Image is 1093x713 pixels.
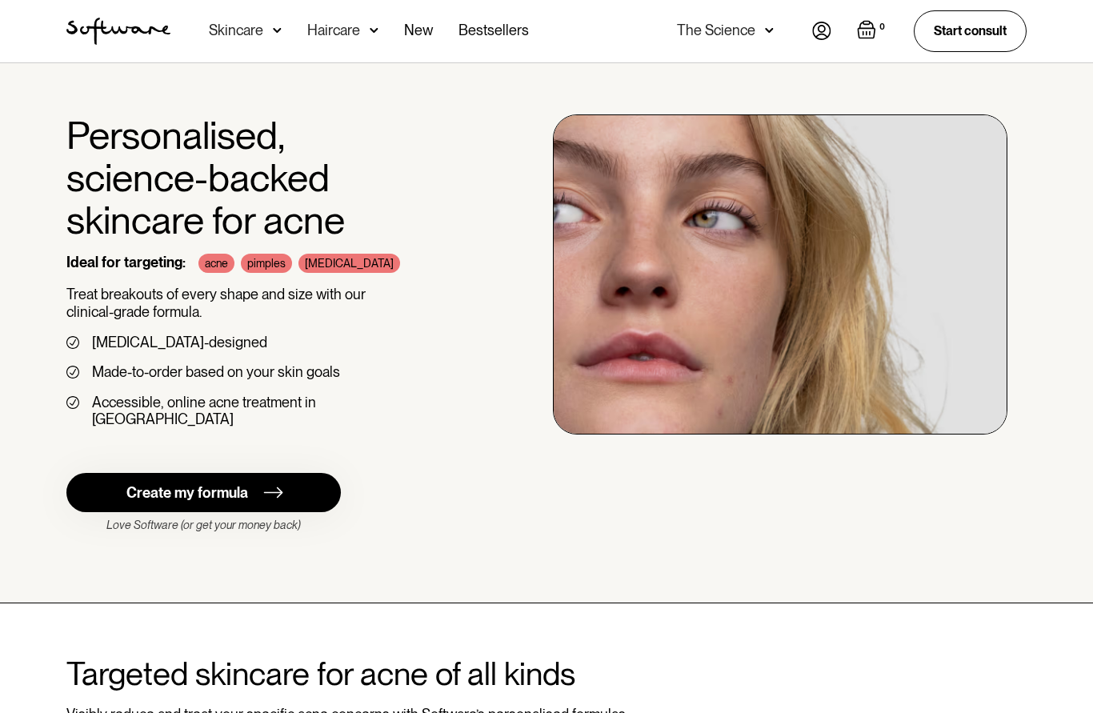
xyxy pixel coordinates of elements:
a: home [66,18,170,45]
div: [MEDICAL_DATA]-designed [92,334,267,351]
a: Create my formula [66,473,341,512]
div: 0 [876,20,888,34]
div: Ideal for targeting: [66,254,186,273]
div: [MEDICAL_DATA] [298,254,400,273]
div: acne [198,254,234,273]
div: The Science [677,22,755,38]
div: Haircare [307,22,360,38]
a: Start consult [914,10,1027,51]
div: Create my formula [126,484,248,502]
div: Made-to-order based on your skin goals [92,363,340,381]
a: Open cart [857,20,888,42]
div: pimples [241,254,292,273]
h2: Targeted skincare for acne of all kinds [66,655,1027,693]
img: arrow down [273,22,282,38]
img: Software Logo [66,18,170,45]
img: arrow down [765,22,774,38]
div: Skincare [209,22,263,38]
img: arrow down [370,22,378,38]
div: Love Software (or get your money back) [66,519,341,532]
p: Treat breakouts of every shape and size with our clinical-grade formula. [66,286,459,320]
div: Accessible, online acne treatment in [GEOGRAPHIC_DATA] [92,394,459,428]
h1: Personalised, science-backed skincare for acne [66,114,459,241]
